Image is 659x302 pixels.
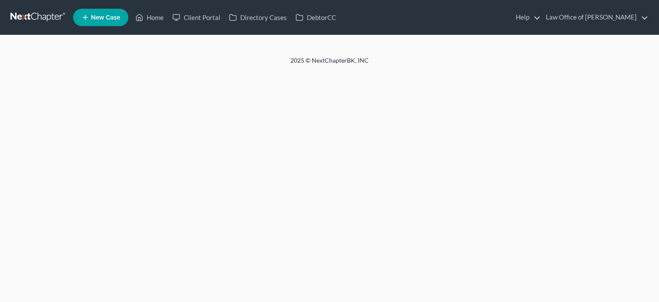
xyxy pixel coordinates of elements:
a: Help [511,10,541,25]
a: Directory Cases [225,10,291,25]
new-legal-case-button: New Case [73,9,128,26]
div: 2025 © NextChapterBK, INC [81,56,578,72]
a: Law Office of [PERSON_NAME] [541,10,648,25]
a: DebtorCC [291,10,340,25]
a: Home [131,10,168,25]
a: Client Portal [168,10,225,25]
